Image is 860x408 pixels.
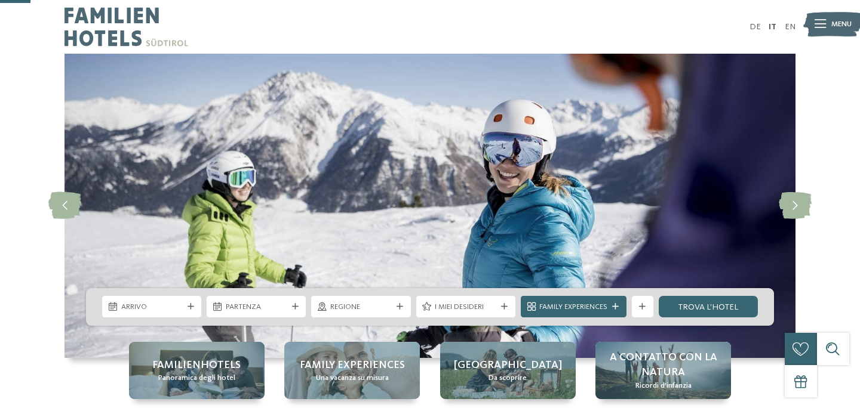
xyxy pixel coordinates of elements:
span: Menu [831,19,852,30]
span: Regione [330,302,392,313]
span: [GEOGRAPHIC_DATA] [454,358,562,373]
a: EN [785,23,795,31]
span: Da scoprire [489,373,527,384]
a: Hotel sulle piste da sci per bambini: divertimento senza confini [GEOGRAPHIC_DATA] Da scoprire [440,342,576,399]
a: Hotel sulle piste da sci per bambini: divertimento senza confini Family experiences Una vacanza s... [284,342,420,399]
span: Ricordi d’infanzia [635,381,692,391]
span: Arrivo [121,302,183,313]
span: Family Experiences [539,302,607,313]
span: Partenza [226,302,287,313]
span: Panoramica degli hotel [158,373,235,384]
a: trova l’hotel [659,296,758,317]
span: Familienhotels [152,358,241,373]
a: DE [750,23,761,31]
span: A contatto con la natura [606,350,720,380]
span: I miei desideri [435,302,496,313]
a: IT [769,23,776,31]
span: Una vacanza su misura [316,373,389,384]
span: Family experiences [300,358,405,373]
a: Hotel sulle piste da sci per bambini: divertimento senza confini A contatto con la natura Ricordi... [595,342,731,399]
a: Hotel sulle piste da sci per bambini: divertimento senza confini Familienhotels Panoramica degli ... [129,342,265,399]
img: Hotel sulle piste da sci per bambini: divertimento senza confini [64,54,795,358]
